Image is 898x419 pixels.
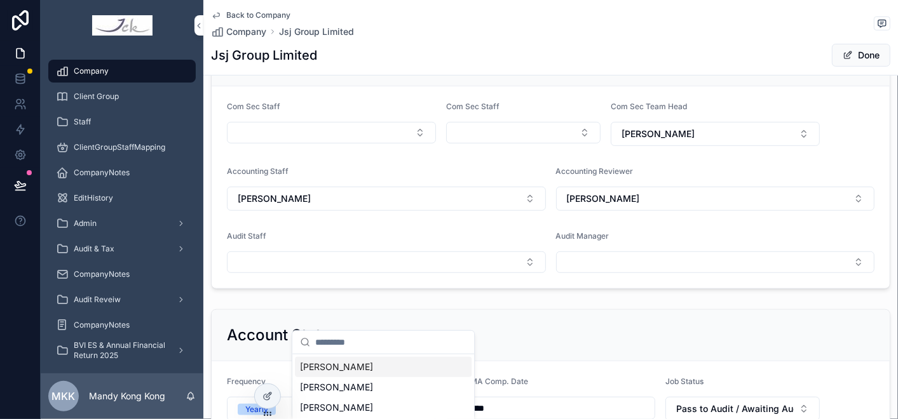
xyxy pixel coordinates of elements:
a: CompanyNotes [48,314,196,336]
span: MKK [52,389,76,404]
a: Jsj Group Limited [279,25,354,38]
a: BVI ES & Annual Financial Return 2025 [48,339,196,362]
span: [PERSON_NAME] [300,381,373,394]
span: Pass to Audit / Awaiting Audit Report [676,402,794,415]
span: [PERSON_NAME] [567,192,640,205]
span: Job Status [665,376,704,386]
a: CompanyNotes [48,161,196,184]
span: Audit & Tax [74,244,114,254]
a: Audit & Tax [48,237,196,260]
button: Select Button [227,122,436,143]
a: ClientGroupStaffMapping [48,136,196,159]
a: CompanyNotes [48,263,196,286]
a: Company [48,60,196,83]
button: Select Button [227,251,546,273]
button: Select Button [556,251,875,273]
span: Company [74,66,109,76]
a: Staff [48,110,196,133]
span: [PERSON_NAME] [622,128,695,140]
span: CompanyNotes [74,269,130,279]
span: Com Sec Staff [227,102,280,111]
span: BVI ES & Annual Financial Return 2025 [74,340,167,361]
a: Audit Reveiw [48,288,196,311]
span: Client Group [74,91,119,102]
span: CompanyNotes [74,168,130,178]
span: Accounting Reviewer [556,166,634,176]
span: Com Sec Staff [446,102,500,111]
span: [PERSON_NAME] [300,361,373,373]
button: Select Button [556,187,875,211]
span: Company [226,25,266,38]
span: Staff [74,117,91,127]
span: Admin [74,218,97,229]
span: Com Sec Team Head [611,102,687,111]
button: Select Button [227,187,546,211]
span: EditHistory [74,193,113,203]
img: App logo [92,15,153,36]
span: Latest MA Comp. Date [446,376,528,386]
span: Audit Manager [556,231,609,241]
a: Company [211,25,266,38]
span: ClientGroupStaffMapping [74,142,165,152]
div: Yearly [245,404,268,415]
a: Back to Company [211,10,290,20]
p: Mandy Kong Kong [89,390,165,402]
span: Audit Reveiw [74,295,121,305]
span: Accounting Staff [227,166,289,176]
span: Audit Staff [227,231,266,241]
span: Frequency [227,376,266,386]
button: Done [832,44,890,67]
h1: Jsj Group Limited [211,46,317,64]
span: Back to Company [226,10,290,20]
button: Select Button [446,122,601,143]
a: Client Group [48,85,196,108]
div: scrollable content [41,51,203,373]
a: Admin [48,212,196,235]
span: [PERSON_NAME] [238,192,311,205]
span: [PERSON_NAME] [300,401,373,414]
h2: Account Status [227,325,338,345]
span: CompanyNotes [74,320,130,330]
button: Select Button [611,122,820,146]
a: EditHistory [48,187,196,209]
